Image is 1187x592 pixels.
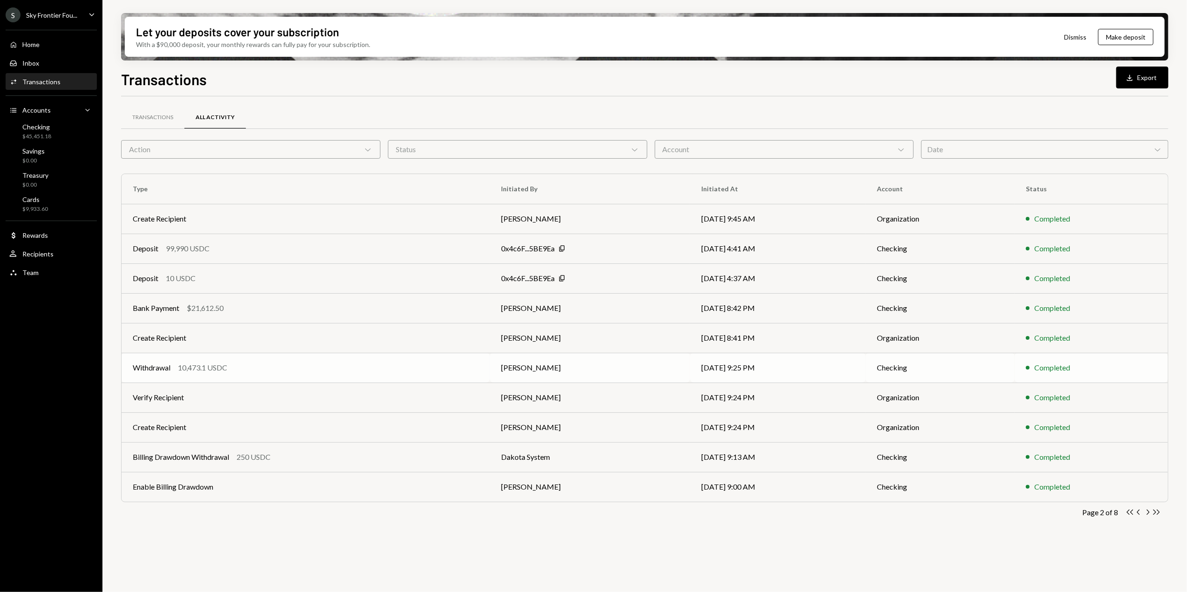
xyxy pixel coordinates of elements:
[26,11,77,19] div: Sky Frontier Fou...
[166,273,196,284] div: 10 USDC
[6,193,97,215] a: Cards$9,933.60
[1034,332,1070,343] div: Completed
[690,353,866,383] td: [DATE] 9:25 PM
[133,303,179,314] div: Bank Payment
[22,269,39,276] div: Team
[22,157,45,165] div: $0.00
[22,106,51,114] div: Accounts
[866,174,1015,204] th: Account
[490,412,690,442] td: [PERSON_NAME]
[866,442,1015,472] td: Checking
[22,231,48,239] div: Rewards
[1034,451,1070,463] div: Completed
[1116,67,1168,88] button: Export
[866,204,1015,234] td: Organization
[22,181,48,189] div: $0.00
[22,205,48,213] div: $9,933.60
[6,7,20,22] div: S
[22,59,39,67] div: Inbox
[166,243,210,254] div: 99,990 USDC
[122,204,490,234] td: Create Recipient
[22,133,51,141] div: $45,451.18
[6,264,97,281] a: Team
[866,323,1015,353] td: Organization
[121,140,380,159] div: Action
[133,243,158,254] div: Deposit
[187,303,224,314] div: $21,612.50
[132,114,173,121] div: Transactions
[690,263,866,293] td: [DATE] 4:37 AM
[1052,26,1098,48] button: Dismiss
[6,101,97,118] a: Accounts
[6,144,97,167] a: Savings$0.00
[1034,422,1070,433] div: Completed
[866,412,1015,442] td: Organization
[122,412,490,442] td: Create Recipient
[690,204,866,234] td: [DATE] 9:45 AM
[1034,213,1070,224] div: Completed
[490,383,690,412] td: [PERSON_NAME]
[1034,481,1070,492] div: Completed
[136,24,339,40] div: Let your deposits cover your subscription
[490,293,690,323] td: [PERSON_NAME]
[690,442,866,472] td: [DATE] 9:13 AM
[6,73,97,90] a: Transactions
[690,472,866,502] td: [DATE] 9:00 AM
[178,362,227,373] div: 10,473.1 USDC
[184,106,246,129] a: All Activity
[22,78,61,86] div: Transactions
[122,472,490,502] td: Enable Billing Drawdown
[1098,29,1153,45] button: Make deposit
[490,442,690,472] td: Dakota System
[388,140,647,159] div: Status
[690,323,866,353] td: [DATE] 8:41 PM
[1082,508,1118,517] div: Page 2 of 8
[136,40,370,49] div: With a $90,000 deposit, your monthly rewards can fully pay for your subscription.
[6,36,97,53] a: Home
[22,123,51,131] div: Checking
[866,472,1015,502] td: Checking
[22,147,45,155] div: Savings
[921,140,1168,159] div: Date
[133,362,170,373] div: Withdrawal
[690,412,866,442] td: [DATE] 9:24 PM
[1034,273,1070,284] div: Completed
[121,70,207,88] h1: Transactions
[490,174,690,204] th: Initiated By
[866,263,1015,293] td: Checking
[6,245,97,262] a: Recipients
[1034,392,1070,403] div: Completed
[22,40,40,48] div: Home
[6,120,97,142] a: Checking$45,451.18
[866,234,1015,263] td: Checking
[22,171,48,179] div: Treasury
[690,174,866,204] th: Initiated At
[1034,303,1070,314] div: Completed
[501,243,555,254] div: 0x4c6F...5BE9Ea
[22,250,54,258] div: Recipients
[6,227,97,243] a: Rewards
[237,451,271,463] div: 250 USDC
[6,54,97,71] a: Inbox
[866,383,1015,412] td: Organization
[122,174,490,204] th: Type
[655,140,914,159] div: Account
[22,195,48,203] div: Cards
[866,293,1015,323] td: Checking
[6,168,97,191] a: Treasury$0.00
[490,204,690,234] td: [PERSON_NAME]
[1034,362,1070,373] div: Completed
[1034,243,1070,254] div: Completed
[133,273,158,284] div: Deposit
[196,114,235,121] div: All Activity
[866,353,1015,383] td: Checking
[490,323,690,353] td: [PERSON_NAME]
[122,323,490,353] td: Create Recipient
[490,472,690,502] td: [PERSON_NAME]
[133,451,229,463] div: Billing Drawdown Withdrawal
[121,106,184,129] a: Transactions
[490,353,690,383] td: [PERSON_NAME]
[690,234,866,263] td: [DATE] 4:41 AM
[501,273,555,284] div: 0x4c6F...5BE9Ea
[122,383,490,412] td: Verify Recipient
